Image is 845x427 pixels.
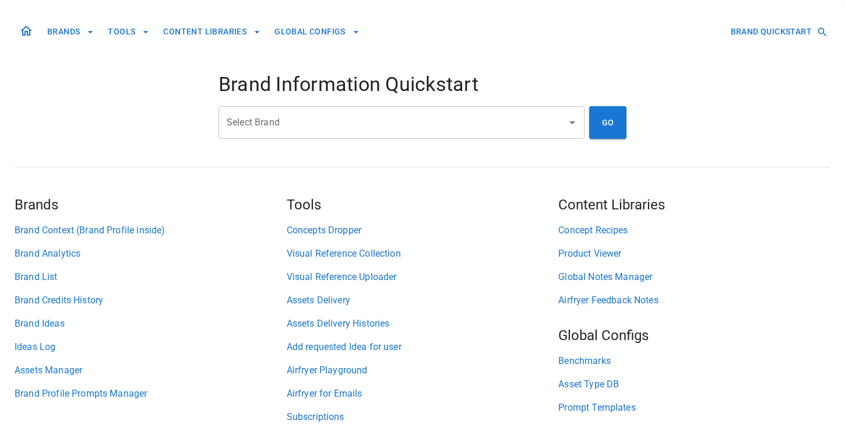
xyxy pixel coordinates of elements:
button: BRANDS [43,21,98,43]
a: Product Viewer [558,247,830,261]
a: Subscriptions [287,410,559,424]
a: Assets Delivery Histories [287,317,559,331]
button: Open [564,114,580,131]
a: Brand Analytics [15,247,287,261]
button: GO [589,106,626,139]
a: Assets Delivery [287,293,559,307]
a: Visual Reference Collection [287,247,559,261]
a: Brand Profile Prompts Manager [15,387,287,401]
a: Visual Reference Uploader [287,270,559,284]
a: Brand Credits History [15,293,287,307]
a: Airfryer Feedback Notes [558,293,830,307]
a: Prompt Templates [558,401,830,415]
a: Concept Recipes [558,223,830,237]
a: Assets Manager [15,363,287,377]
button: TOOLS [103,21,154,43]
a: Ideas Log [15,340,287,354]
h5: Content Libraries [558,195,830,214]
h5: Brands [15,195,287,214]
a: Add requested Idea for user [287,340,559,354]
a: Airfryer Playground [287,363,559,377]
button: GLOBAL CONFIGS [270,21,364,43]
a: Concepts Dropper [287,223,559,237]
a: Global Notes Manager [558,270,830,284]
a: Benchmarks [558,354,830,368]
a: Airfryer for Emails [287,387,559,401]
h5: Tools [287,195,559,214]
a: Brand List [15,270,287,284]
button: CONTENT LIBRARIES [159,21,265,43]
h5: Global Configs [558,326,830,345]
button: BRAND QUICKSTART [726,21,830,43]
a: Asset Type DB [558,377,830,391]
h4: Brand Information Quickstart [219,72,626,97]
a: Brand Context (Brand Profile inside) [15,223,287,237]
a: Brand Ideas [15,317,287,331]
